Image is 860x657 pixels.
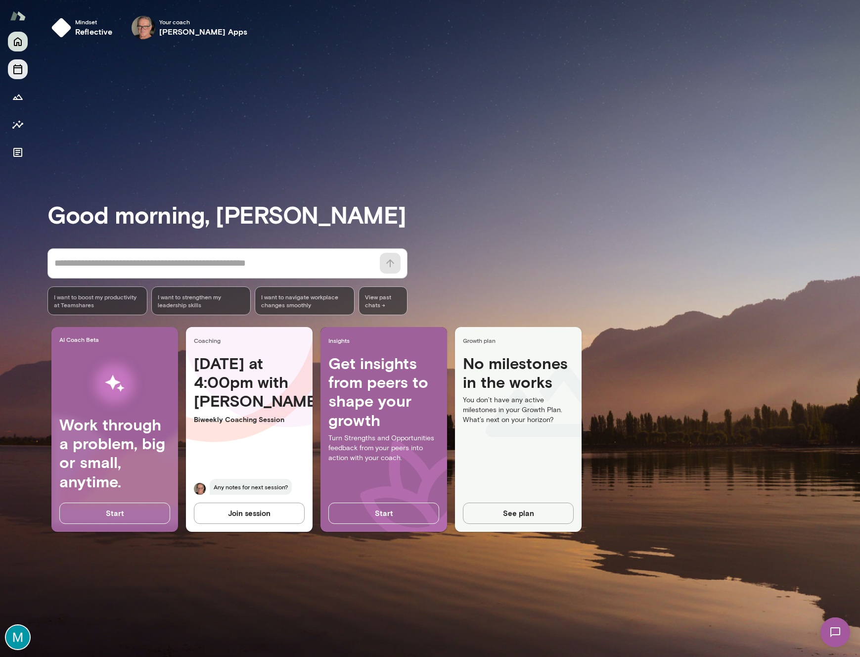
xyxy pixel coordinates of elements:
[328,336,443,344] span: Insights
[8,32,28,51] button: Home
[125,12,255,44] div: Geoff AppsYour coach[PERSON_NAME] Apps
[463,395,574,425] p: You don’t have any active milestones in your Growth Plan. What’s next on your horizon?
[8,115,28,135] button: Insights
[463,336,578,344] span: Growth plan
[75,26,113,38] h6: reflective
[194,483,206,495] img: Geoff
[194,415,305,424] p: Biweekly Coaching Session
[47,12,121,44] button: Mindsetreflective
[151,286,251,315] div: I want to strengthen my leadership skills
[75,18,113,26] span: Mindset
[6,625,30,649] img: Max Miller
[194,354,305,411] h4: [DATE] at 4:00pm with [PERSON_NAME]
[132,16,155,40] img: Geoff Apps
[328,354,439,430] h4: Get insights from peers to shape your growth
[463,503,574,523] button: See plan
[463,354,574,396] h4: No milestones in the works
[54,293,141,309] span: I want to boost my productivity at Teamshares
[8,87,28,107] button: Growth Plan
[8,142,28,162] button: Documents
[59,415,170,491] h4: Work through a problem, big or small, anytime.
[210,479,292,495] span: Any notes for next session?
[47,200,860,228] h3: Good morning, [PERSON_NAME]
[261,293,348,309] span: I want to navigate workplace changes smoothly
[59,335,174,343] span: AI Coach Beta
[255,286,355,315] div: I want to navigate workplace changes smoothly
[328,433,439,463] p: Turn Strengths and Opportunities feedback from your peers into action with your coach.
[10,6,26,25] img: Mento
[51,18,71,38] img: mindset
[47,286,147,315] div: I want to boost my productivity at Teamshares
[159,26,248,38] h6: [PERSON_NAME] Apps
[8,59,28,79] button: Sessions
[158,293,245,309] span: I want to strengthen my leadership skills
[59,503,170,523] button: Start
[194,336,309,344] span: Coaching
[328,503,439,523] button: Start
[159,18,248,26] span: Your coach
[194,503,305,523] button: Join session
[71,352,159,415] img: AI Workflows
[359,286,407,315] span: View past chats ->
